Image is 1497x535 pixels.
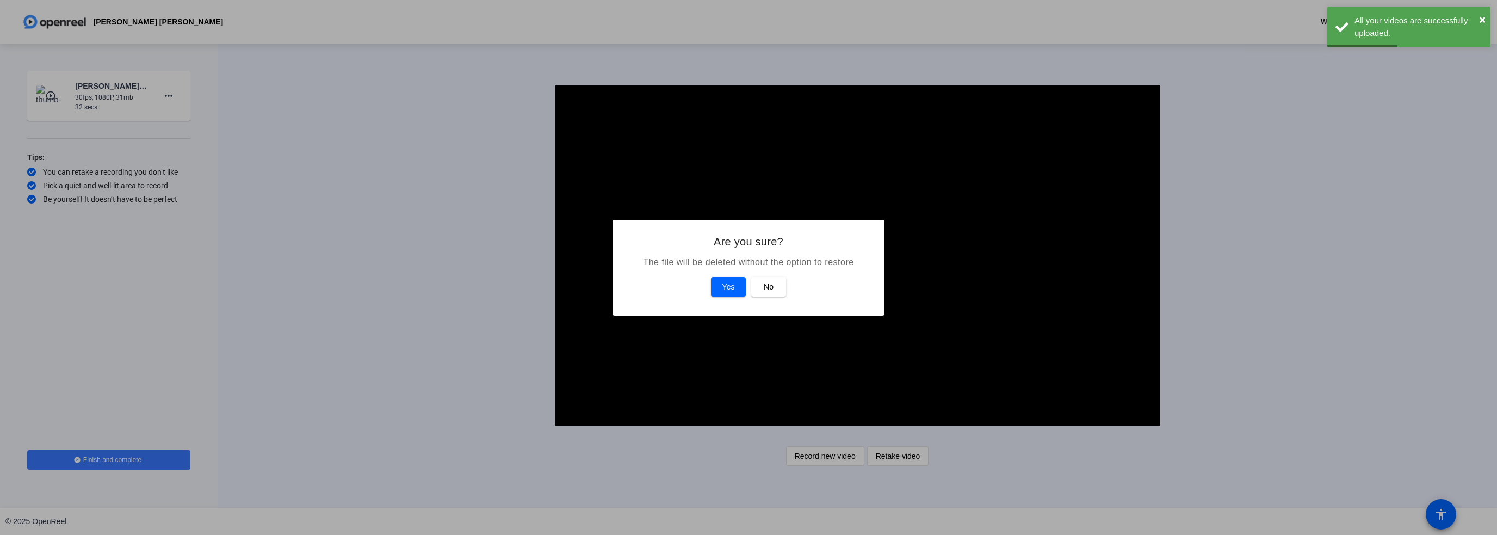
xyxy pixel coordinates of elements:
p: The file will be deleted without the option to restore [626,256,871,269]
div: All your videos are successfully uploaded. [1354,15,1482,39]
button: No [751,277,786,297]
h2: Are you sure? [626,233,871,250]
button: Yes [711,277,746,297]
button: Close [1479,11,1486,28]
span: × [1479,14,1486,26]
span: Yes [722,280,735,293]
span: No [764,280,774,293]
